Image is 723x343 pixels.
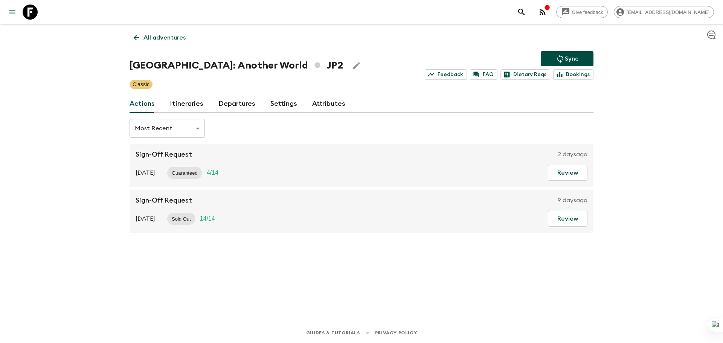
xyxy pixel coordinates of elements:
[312,95,345,113] a: Attributes
[130,118,205,139] div: Most Recent
[349,58,364,73] button: Edit Adventure Title
[133,81,149,88] p: Classic
[425,69,467,80] a: Feedback
[195,213,220,225] div: Trip Fill
[130,30,190,45] a: All adventures
[5,5,20,20] button: menu
[202,167,223,179] div: Trip Fill
[167,216,195,222] span: Sold Out
[568,9,607,15] span: Give feedback
[167,170,202,176] span: Guaranteed
[130,95,155,113] a: Actions
[470,69,497,80] a: FAQ
[514,5,529,20] button: search adventures
[130,58,343,73] h1: [GEOGRAPHIC_DATA]: Another World JP2
[558,196,587,205] p: 9 days ago
[553,69,593,80] a: Bookings
[556,6,608,18] a: Give feedback
[136,168,155,177] p: [DATE]
[548,165,587,181] button: Review
[541,51,593,66] button: Sync adventure departures to the booking engine
[558,150,587,159] p: 2 days ago
[136,214,155,223] p: [DATE]
[565,54,578,63] p: Sync
[622,9,714,15] span: [EMAIL_ADDRESS][DOMAIN_NAME]
[200,214,215,223] p: 14 / 14
[270,95,297,113] a: Settings
[136,150,192,159] p: Sign-Off Request
[143,33,186,42] p: All adventures
[170,95,203,113] a: Itineraries
[136,196,192,205] p: Sign-Off Request
[500,69,550,80] a: Dietary Reqs
[218,95,255,113] a: Departures
[614,6,714,18] div: [EMAIL_ADDRESS][DOMAIN_NAME]
[207,168,218,177] p: 4 / 14
[306,329,360,337] a: Guides & Tutorials
[375,329,417,337] a: Privacy Policy
[548,211,587,227] button: Review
